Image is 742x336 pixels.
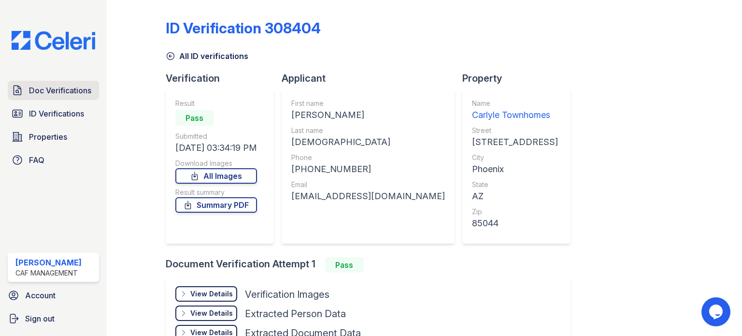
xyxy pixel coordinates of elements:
[175,141,257,155] div: [DATE] 03:34:19 PM
[29,154,44,166] span: FAQ
[245,288,329,301] div: Verification Images
[190,289,233,299] div: View Details
[245,307,346,321] div: Extracted Person Data
[472,126,558,135] div: Street
[166,19,321,37] div: ID Verification 308404
[472,108,558,122] div: Carlyle Townhomes
[8,127,99,146] a: Properties
[29,131,67,143] span: Properties
[175,168,257,184] a: All Images
[472,190,558,203] div: AZ
[291,190,445,203] div: [EMAIL_ADDRESS][DOMAIN_NAME]
[25,290,56,301] span: Account
[4,309,103,328] a: Sign out
[282,72,462,85] div: Applicant
[472,135,558,149] div: [STREET_ADDRESS]
[325,257,364,273] div: Pass
[25,313,55,324] span: Sign out
[472,180,558,190] div: State
[291,153,445,162] div: Phone
[472,99,558,122] a: Name Carlyle Townhomes
[15,268,82,278] div: CAF Management
[175,197,257,213] a: Summary PDF
[8,150,99,170] a: FAQ
[701,297,732,326] iframe: chat widget
[175,131,257,141] div: Submitted
[8,81,99,100] a: Doc Verifications
[462,72,578,85] div: Property
[472,217,558,230] div: 85044
[166,50,248,62] a: All ID verifications
[472,207,558,217] div: Zip
[15,257,82,268] div: [PERSON_NAME]
[291,135,445,149] div: [DEMOGRAPHIC_DATA]
[472,153,558,162] div: City
[291,162,445,176] div: [PHONE_NUMBER]
[291,180,445,190] div: Email
[175,159,257,168] div: Download Images
[472,162,558,176] div: Phoenix
[472,99,558,108] div: Name
[291,99,445,108] div: First name
[291,126,445,135] div: Last name
[291,108,445,122] div: [PERSON_NAME]
[175,188,257,197] div: Result summary
[175,110,214,126] div: Pass
[175,99,257,108] div: Result
[166,257,578,273] div: Document Verification Attempt 1
[29,85,91,96] span: Doc Verifications
[29,108,84,119] span: ID Verifications
[166,72,282,85] div: Verification
[190,308,233,318] div: View Details
[4,31,103,50] img: CE_Logo_Blue-a8612792a0a2168367f1c8372b55b34899dd931a85d93a1a3d3e32e68fde9ad4.png
[8,104,99,123] a: ID Verifications
[4,286,103,305] a: Account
